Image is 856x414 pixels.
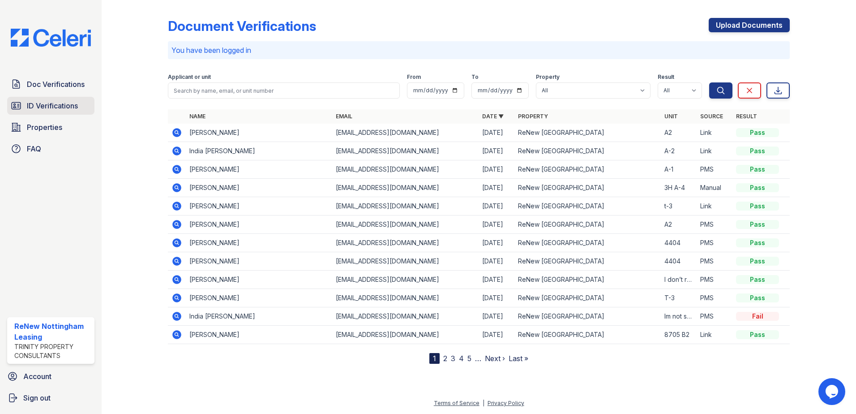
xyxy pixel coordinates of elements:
td: [DATE] [479,216,514,234]
td: Link [697,326,732,344]
div: Pass [736,147,779,155]
td: [PERSON_NAME] [186,216,332,234]
td: 8705 B2 [661,326,697,344]
td: ReNew [GEOGRAPHIC_DATA] [514,160,661,179]
div: Pass [736,220,779,229]
div: Document Verifications [168,18,316,34]
a: 4 [459,354,464,363]
a: Properties [7,118,94,136]
td: PMS [697,307,732,326]
td: ReNew [GEOGRAPHIC_DATA] [514,124,661,142]
td: I don’t remember it was A-2 or something 1,480 a month [661,271,697,289]
td: [PERSON_NAME] [186,197,332,216]
a: 5 [467,354,471,363]
a: Privacy Policy [488,400,524,406]
td: [PERSON_NAME] [186,179,332,197]
td: [DATE] [479,142,514,160]
td: [PERSON_NAME] [186,289,332,307]
td: [EMAIL_ADDRESS][DOMAIN_NAME] [332,160,479,179]
div: Pass [736,275,779,284]
td: PMS [697,252,732,271]
label: From [407,73,421,81]
td: 4404 [661,234,697,252]
div: Pass [736,202,779,211]
td: [DATE] [479,307,514,326]
span: Properties [27,122,62,133]
td: [EMAIL_ADDRESS][DOMAIN_NAME] [332,179,479,197]
td: [PERSON_NAME] [186,326,332,344]
a: Email [336,113,352,120]
td: PMS [697,234,732,252]
td: [PERSON_NAME] [186,271,332,289]
a: Source [700,113,723,120]
div: Pass [736,330,779,339]
td: ReNew [GEOGRAPHIC_DATA] [514,179,661,197]
td: [DATE] [479,160,514,179]
td: A-2 [661,142,697,160]
td: [EMAIL_ADDRESS][DOMAIN_NAME] [332,197,479,216]
img: CE_Logo_Blue-a8612792a0a2168367f1c8372b55b34899dd931a85d93a1a3d3e32e68fde9ad4.png [4,29,98,47]
div: Pass [736,165,779,174]
td: [DATE] [479,271,514,289]
div: Pass [736,238,779,247]
a: Terms of Service [434,400,479,406]
td: [EMAIL_ADDRESS][DOMAIN_NAME] [332,142,479,160]
a: 2 [443,354,447,363]
td: [DATE] [479,326,514,344]
td: [DATE] [479,234,514,252]
td: [PERSON_NAME] [186,252,332,271]
td: ReNew [GEOGRAPHIC_DATA] [514,142,661,160]
input: Search by name, email, or unit number [168,82,400,99]
div: Pass [736,128,779,137]
td: Im not sure 8811 [661,307,697,326]
td: [PERSON_NAME] [186,234,332,252]
td: ReNew [GEOGRAPHIC_DATA] [514,252,661,271]
a: 3 [451,354,455,363]
td: PMS [697,289,732,307]
span: … [475,353,481,364]
td: A2 [661,124,697,142]
div: 1 [429,353,440,364]
label: Result [658,73,674,81]
a: Date ▼ [482,113,504,120]
div: Trinity Property Consultants [14,342,91,360]
a: Account [4,367,98,385]
td: ReNew [GEOGRAPHIC_DATA] [514,289,661,307]
div: Fail [736,312,779,321]
a: Doc Verifications [7,75,94,93]
td: 3H A-4 [661,179,697,197]
label: Applicant or unit [168,73,211,81]
a: Sign out [4,389,98,407]
a: Next › [485,354,505,363]
td: [DATE] [479,252,514,271]
a: Result [736,113,757,120]
span: Account [23,371,51,382]
label: Property [536,73,560,81]
p: You have been logged in [171,45,786,56]
div: ReNew Nottingham Leasing [14,321,91,342]
div: Pass [736,183,779,192]
span: ID Verifications [27,100,78,111]
div: Pass [736,257,779,266]
td: A-1 [661,160,697,179]
td: India [PERSON_NAME] [186,142,332,160]
td: Manual [697,179,732,197]
a: ID Verifications [7,97,94,115]
td: [DATE] [479,179,514,197]
a: Upload Documents [709,18,790,32]
td: ReNew [GEOGRAPHIC_DATA] [514,271,661,289]
label: To [471,73,479,81]
div: | [483,400,484,406]
div: Pass [736,293,779,302]
td: Link [697,142,732,160]
a: Property [518,113,548,120]
td: PMS [697,160,732,179]
td: ReNew [GEOGRAPHIC_DATA] [514,216,661,234]
a: Name [189,113,205,120]
td: [EMAIL_ADDRESS][DOMAIN_NAME] [332,307,479,326]
td: Link [697,124,732,142]
td: [EMAIL_ADDRESS][DOMAIN_NAME] [332,216,479,234]
td: ReNew [GEOGRAPHIC_DATA] [514,326,661,344]
iframe: chat widget [818,378,847,405]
